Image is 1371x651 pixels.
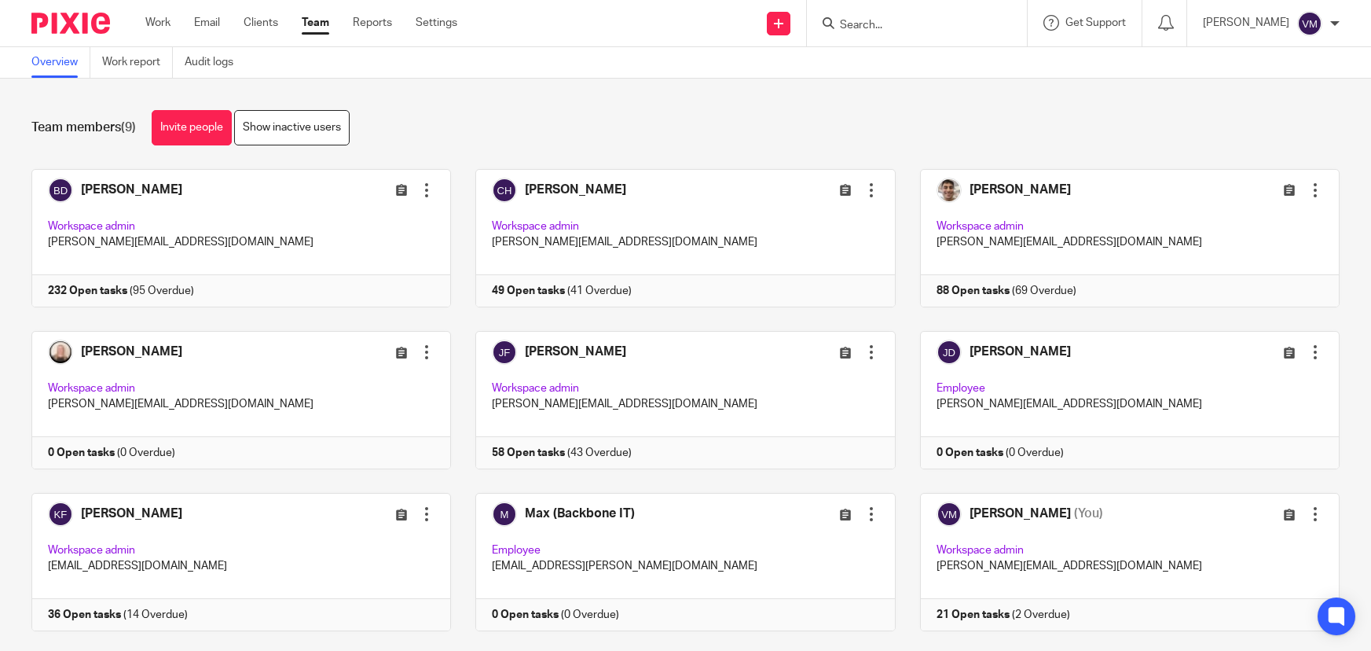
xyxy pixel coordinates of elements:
[121,121,136,134] span: (9)
[185,47,245,78] a: Audit logs
[234,110,350,145] a: Show inactive users
[194,15,220,31] a: Email
[152,110,232,145] a: Invite people
[353,15,392,31] a: Reports
[1297,11,1322,36] img: svg%3E
[244,15,278,31] a: Clients
[1203,15,1289,31] p: [PERSON_NAME]
[1065,17,1126,28] span: Get Support
[838,19,980,33] input: Search
[145,15,170,31] a: Work
[302,15,329,31] a: Team
[31,47,90,78] a: Overview
[31,13,110,34] img: Pixie
[416,15,457,31] a: Settings
[102,47,173,78] a: Work report
[31,120,136,136] h1: Team members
